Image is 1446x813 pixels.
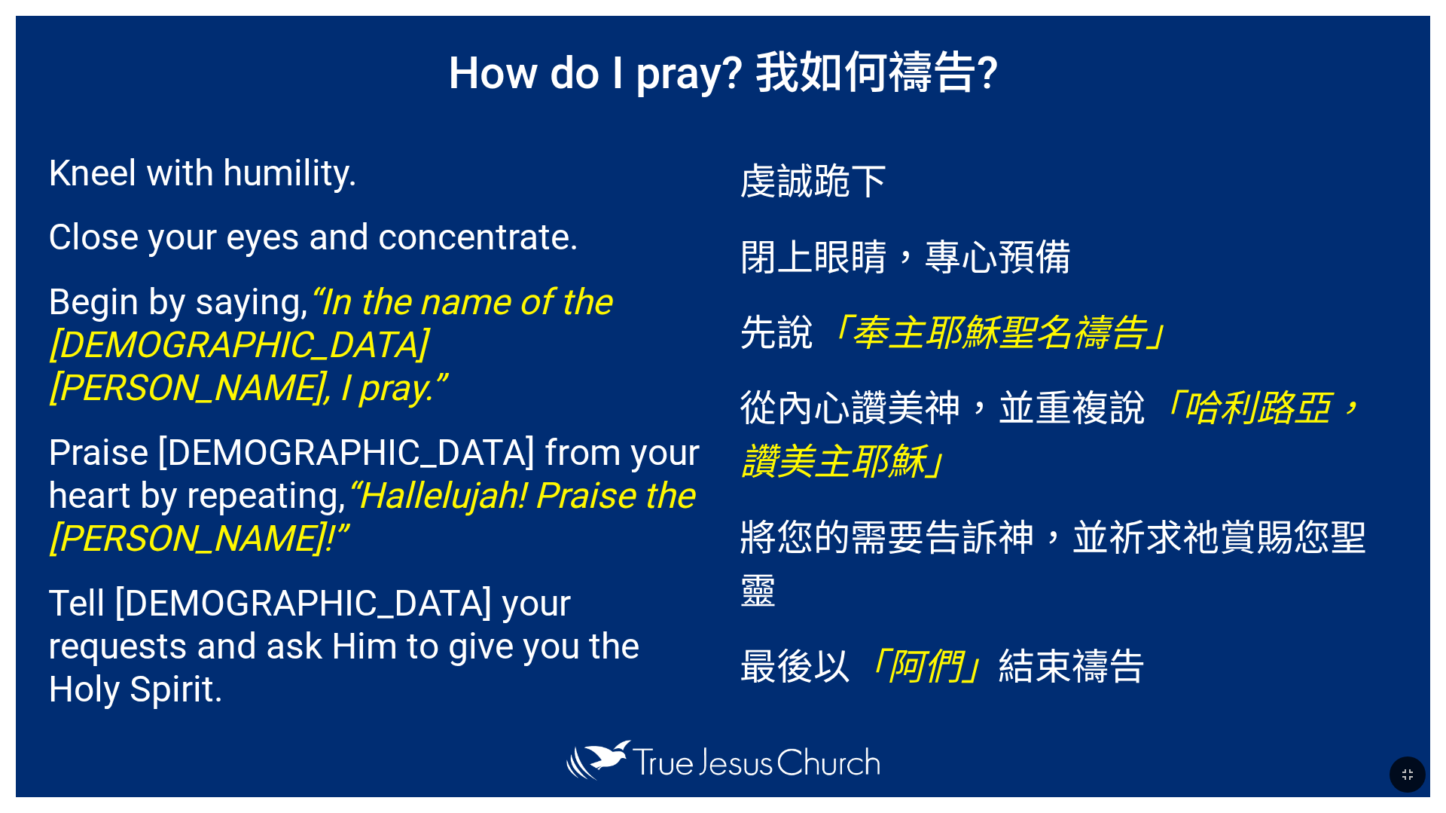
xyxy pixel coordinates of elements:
[48,280,611,409] em: “In the name of the [DEMOGRAPHIC_DATA][PERSON_NAME], I pray.”
[850,646,998,689] em: 「阿們」
[48,151,706,194] p: Kneel with humility.
[48,280,706,409] p: Begin by saying,
[48,474,694,560] em: “Hallelujah! Praise the [PERSON_NAME]!”
[740,228,1398,281] p: 閉上眼睛，專心預備
[740,378,1398,485] p: 從內心讚美神，並重複說
[740,151,1398,205] p: 虔誠跪下
[740,508,1398,615] p: 將您的需要告訴神，並祈求祂賞賜您聖靈
[48,215,706,258] p: Close your eyes and concentrate.
[16,16,1430,121] h1: How do I pray? 我如何禱告?
[813,312,1182,355] em: 「奉主耶穌聖名禱告」
[740,637,1398,690] p: 最後以 結束禱告
[48,582,706,711] p: Tell [DEMOGRAPHIC_DATA] your requests and ask Him to give you the Holy Spirit.
[48,431,706,560] p: Praise [DEMOGRAPHIC_DATA] from your heart by repeating,
[740,303,1398,356] p: 先說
